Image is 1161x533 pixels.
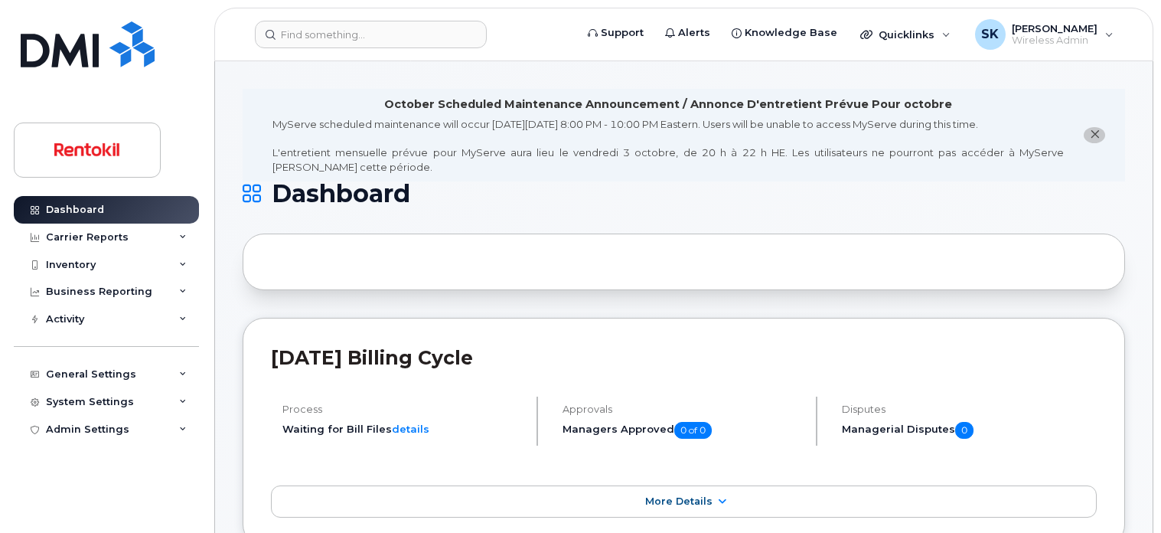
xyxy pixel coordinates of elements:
[272,117,1064,174] div: MyServe scheduled maintenance will occur [DATE][DATE] 8:00 PM - 10:00 PM Eastern. Users will be u...
[842,404,1097,415] h4: Disputes
[282,404,523,415] h4: Process
[384,96,952,113] div: October Scheduled Maintenance Announcement / Annonce D'entretient Prévue Pour octobre
[1094,466,1150,522] iframe: Messenger Launcher
[842,422,1097,439] h5: Managerial Disputes
[1084,127,1105,143] button: close notification
[272,182,410,205] span: Dashboard
[563,422,804,439] h5: Managers Approved
[955,422,973,439] span: 0
[392,423,429,435] a: details
[674,422,712,439] span: 0 of 0
[563,404,804,415] h4: Approvals
[282,422,523,437] li: Waiting for Bill Files
[645,495,713,507] span: More Details
[271,346,1097,369] h2: [DATE] Billing Cycle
